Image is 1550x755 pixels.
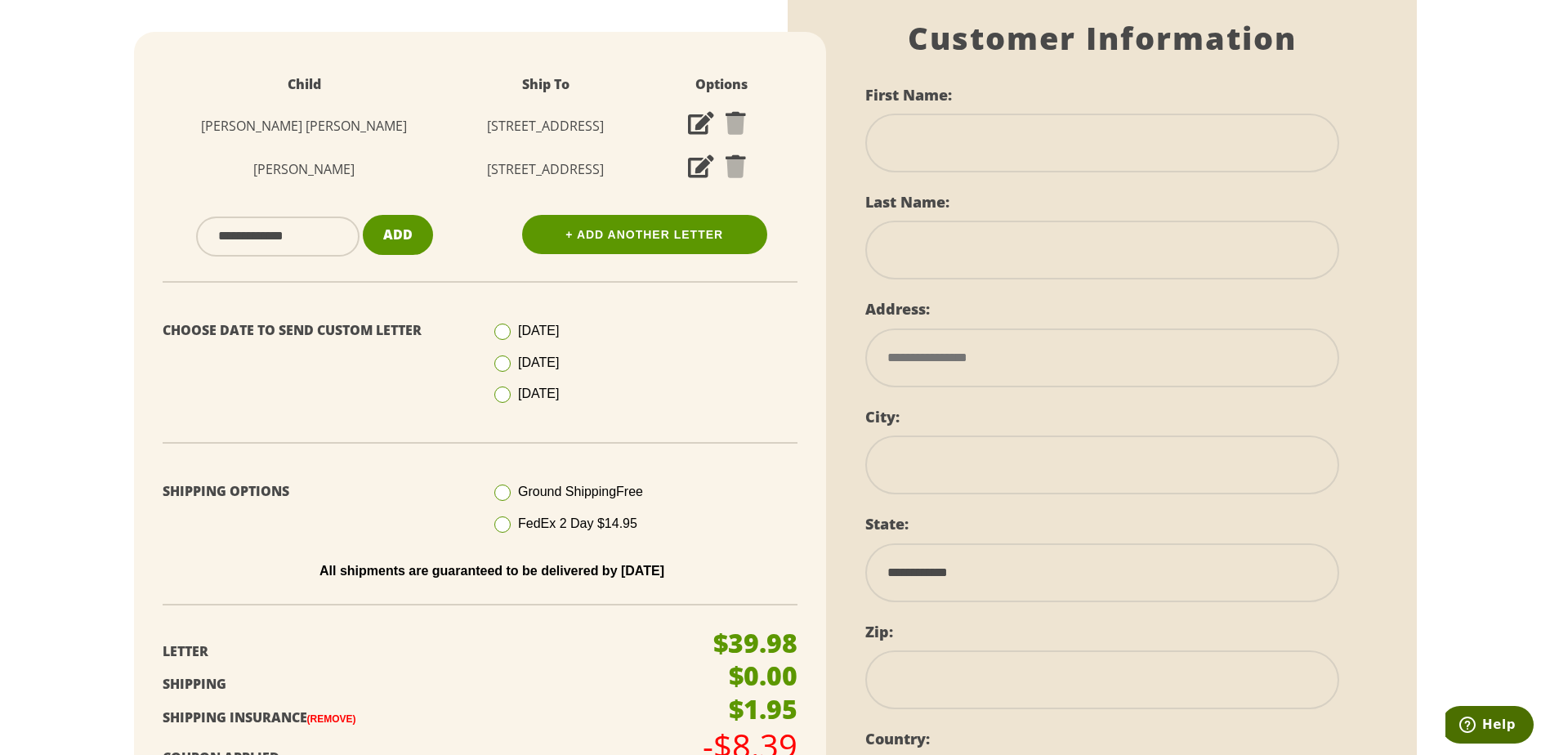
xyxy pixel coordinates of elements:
[163,319,468,342] p: Choose Date To Send Custom Letter
[1445,706,1534,747] iframe: Opens a widget where you can find more information
[458,148,633,191] td: [STREET_ADDRESS]
[307,713,356,725] a: (Remove)
[363,215,433,255] button: Add
[713,630,797,656] p: $39.98
[163,672,688,696] p: Shipping
[150,65,458,105] th: Child
[865,20,1339,57] h1: Customer Information
[383,226,413,243] span: Add
[633,65,810,105] th: Options
[522,215,767,254] a: + Add Another Letter
[729,696,797,722] p: $1.95
[865,85,952,105] label: First Name:
[458,105,633,148] td: [STREET_ADDRESS]
[729,663,797,689] p: $0.00
[865,514,909,534] label: State:
[163,640,688,663] p: Letter
[150,148,458,191] td: [PERSON_NAME]
[865,729,930,748] label: Country:
[163,480,468,503] p: Shipping Options
[458,65,633,105] th: Ship To
[518,324,559,337] span: [DATE]
[518,355,559,369] span: [DATE]
[518,485,643,498] span: Ground Shipping
[616,485,643,498] span: Free
[865,192,949,212] label: Last Name:
[163,706,688,730] p: Shipping Insurance
[865,299,930,319] label: Address:
[518,386,559,400] span: [DATE]
[518,516,637,530] span: FedEx 2 Day $14.95
[175,564,810,579] p: All shipments are guaranteed to be delivered by [DATE]
[865,622,893,641] label: Zip:
[150,105,458,148] td: [PERSON_NAME] [PERSON_NAME]
[865,407,900,427] label: City:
